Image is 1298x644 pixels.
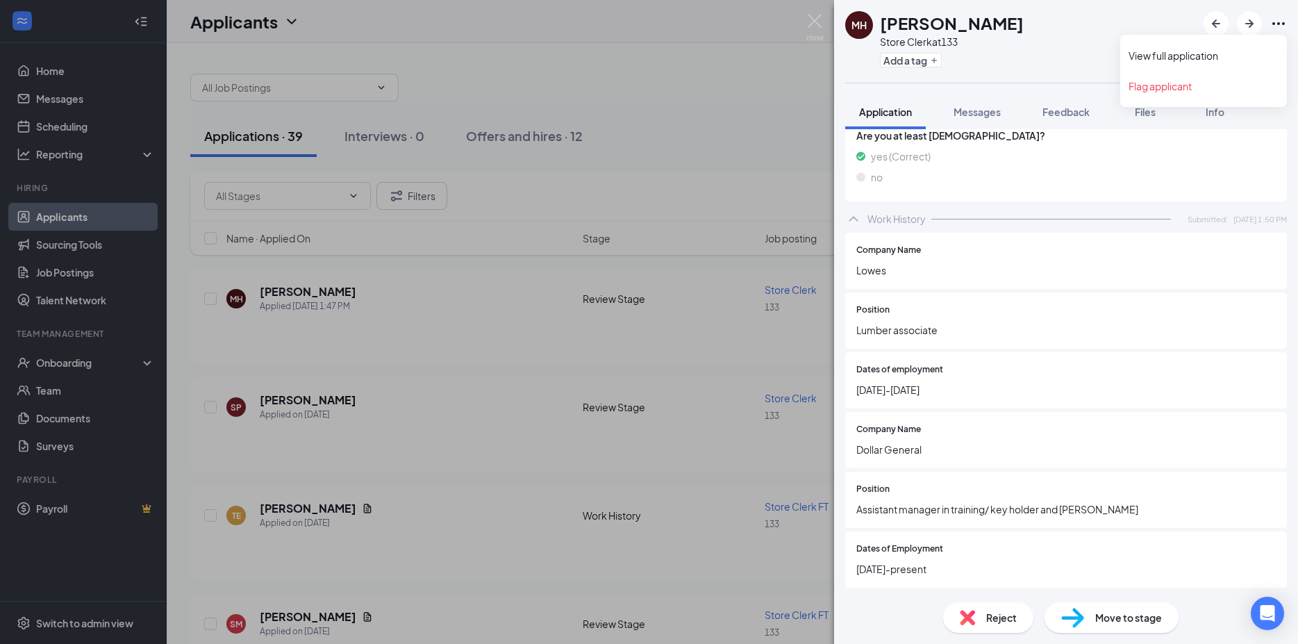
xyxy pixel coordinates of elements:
div: Open Intercom Messenger [1251,597,1284,630]
span: no [871,170,883,185]
span: Files [1135,106,1156,118]
div: Work History [867,212,926,226]
svg: Ellipses [1270,15,1287,32]
span: Dollar General [856,442,1276,457]
span: Position [856,304,890,317]
span: Move to stage [1095,610,1162,625]
span: Messages [954,106,1001,118]
svg: ChevronUp [845,210,862,227]
span: Application [859,106,912,118]
svg: Plus [930,56,938,65]
span: Company Name [856,423,921,436]
span: Submitted: [1188,213,1228,225]
span: Lowes [856,263,1276,278]
a: View full application [1129,49,1279,63]
span: Company Name [856,244,921,257]
span: Are you at least [DEMOGRAPHIC_DATA]? [856,128,1276,143]
button: ArrowLeftNew [1204,11,1229,36]
span: Position [856,483,890,496]
span: Feedback [1042,106,1090,118]
h1: [PERSON_NAME] [880,11,1024,35]
span: [DATE]-present [856,561,1276,577]
span: Info [1206,106,1224,118]
div: MH [851,18,867,32]
span: Dates of employment [856,363,943,377]
svg: ArrowRight [1241,15,1258,32]
span: Reject [986,610,1017,625]
span: Dates of Employment [856,543,943,556]
span: [DATE]-[DATE] [856,382,1276,397]
button: PlusAdd a tag [880,53,942,67]
span: Lumber associate [856,322,1276,338]
svg: ArrowLeftNew [1208,15,1224,32]
span: [DATE] 1:50 PM [1233,213,1287,225]
div: Store Clerk at 133 [880,35,1024,49]
button: ArrowRight [1237,11,1262,36]
span: yes (Correct) [871,149,931,164]
span: Assistant manager in training/ key holder and [PERSON_NAME] [856,502,1276,517]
